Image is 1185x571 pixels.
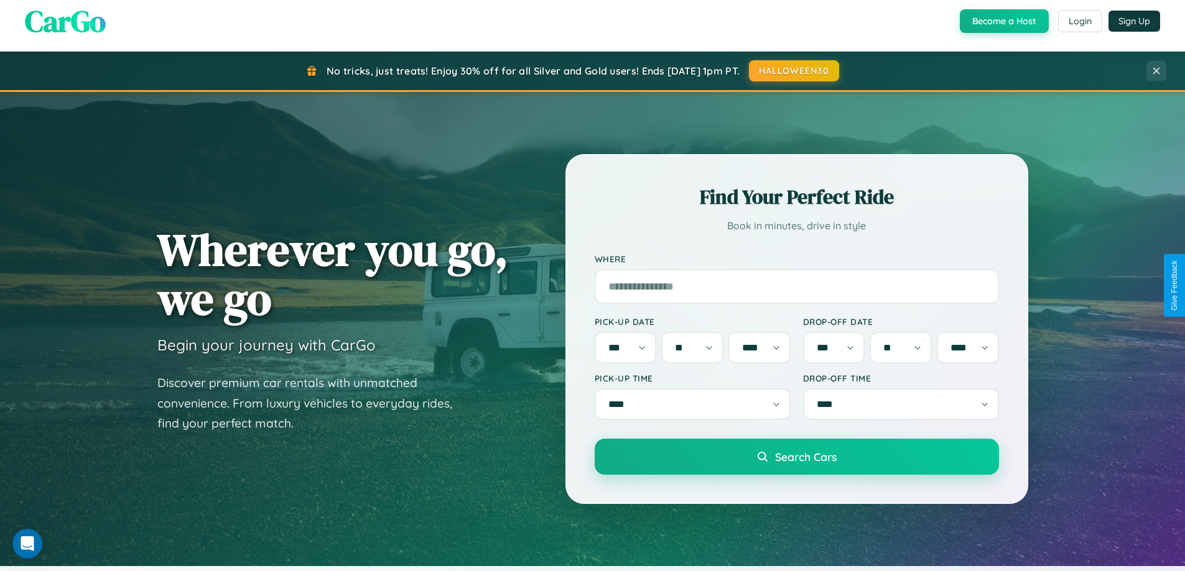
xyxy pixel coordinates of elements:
span: CarGo [25,1,106,42]
p: Discover premium car rentals with unmatched convenience. From luxury vehicles to everyday rides, ... [157,373,468,434]
p: Book in minutes, drive in style [595,217,999,235]
button: Sign Up [1108,11,1160,32]
div: Give Feedback [1170,260,1179,311]
label: Pick-up Time [595,373,791,383]
label: Drop-off Time [803,373,999,383]
button: HALLOWEEN30 [749,60,839,81]
h1: Wherever you go, we go [157,225,508,323]
h3: Begin your journey with CarGo [157,336,376,354]
span: No tricks, just treats! Enjoy 30% off for all Silver and Gold users! Ends [DATE] 1pm PT. [327,65,740,77]
button: Become a Host [960,9,1049,33]
iframe: Intercom live chat [12,529,42,559]
button: Search Cars [595,439,999,475]
label: Pick-up Date [595,316,791,327]
label: Drop-off Date [803,316,999,327]
label: Where [595,254,999,264]
button: Login [1058,10,1102,32]
span: Search Cars [775,450,837,464]
h2: Find Your Perfect Ride [595,183,999,211]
